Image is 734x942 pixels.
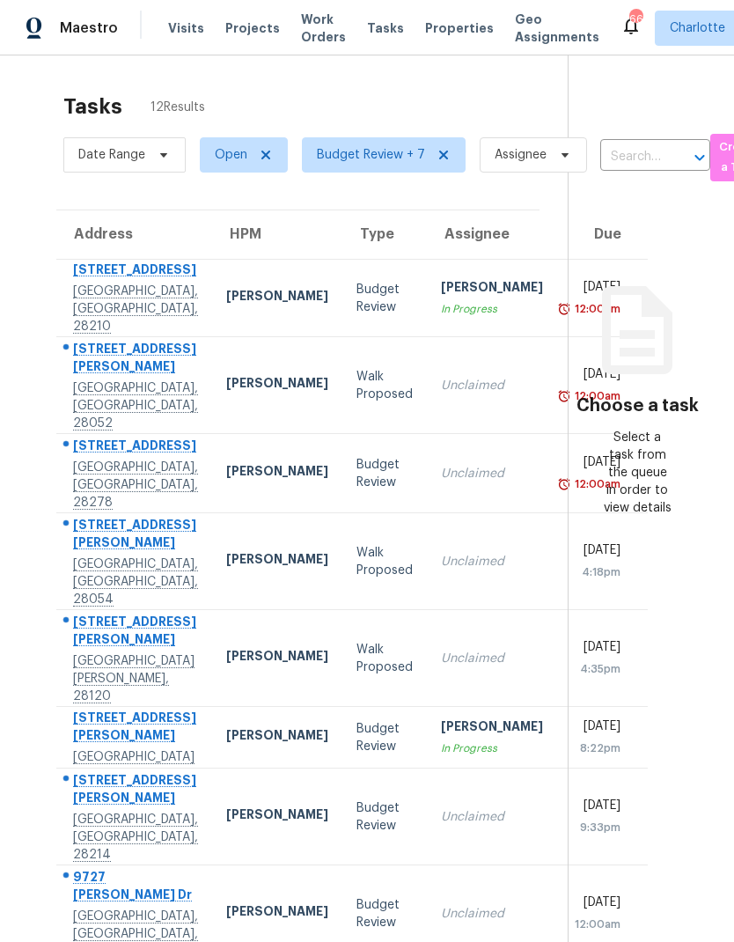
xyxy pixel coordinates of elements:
[557,300,571,318] img: Overdue Alarm Icon
[441,905,543,923] div: Unclaimed
[60,19,118,37] span: Maestro
[515,11,599,46] span: Geo Assignments
[441,278,543,300] div: [PERSON_NAME]
[441,808,543,826] div: Unclaimed
[441,377,543,394] div: Unclaimed
[226,726,328,748] div: [PERSON_NAME]
[226,287,328,309] div: [PERSON_NAME]
[367,22,404,34] span: Tasks
[670,19,725,37] span: Charlotte
[317,146,425,164] span: Budget Review + 7
[226,550,328,572] div: [PERSON_NAME]
[215,146,247,164] span: Open
[427,210,557,260] th: Assignee
[441,465,543,482] div: Unclaimed
[441,300,543,318] div: In Progress
[687,145,712,170] button: Open
[356,896,413,931] div: Budget Review
[441,718,543,740] div: [PERSON_NAME]
[557,210,648,260] th: Due
[356,641,413,676] div: Walk Proposed
[226,806,328,828] div: [PERSON_NAME]
[356,720,413,755] div: Budget Review
[441,740,543,757] div: In Progress
[226,902,328,924] div: [PERSON_NAME]
[356,456,413,491] div: Budget Review
[212,210,342,260] th: HPM
[441,650,543,667] div: Unclaimed
[226,374,328,396] div: [PERSON_NAME]
[168,19,204,37] span: Visits
[225,19,280,37] span: Projects
[600,144,661,171] input: Search by address
[557,475,571,493] img: Overdue Alarm Icon
[356,544,413,579] div: Walk Proposed
[342,210,427,260] th: Type
[56,210,212,260] th: Address
[576,397,699,415] h3: Choose a task
[150,99,205,116] span: 12 Results
[356,368,413,403] div: Walk Proposed
[425,19,494,37] span: Properties
[226,647,328,669] div: [PERSON_NAME]
[441,553,543,570] div: Unclaimed
[557,387,571,405] img: Overdue Alarm Icon
[629,11,642,28] div: 66
[495,146,547,164] span: Assignee
[301,11,346,46] span: Work Orders
[78,146,145,164] span: Date Range
[63,98,122,115] h2: Tasks
[356,799,413,835] div: Budget Review
[226,462,328,484] div: [PERSON_NAME]
[356,281,413,316] div: Budget Review
[603,429,672,517] div: Select a task from the queue in order to view details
